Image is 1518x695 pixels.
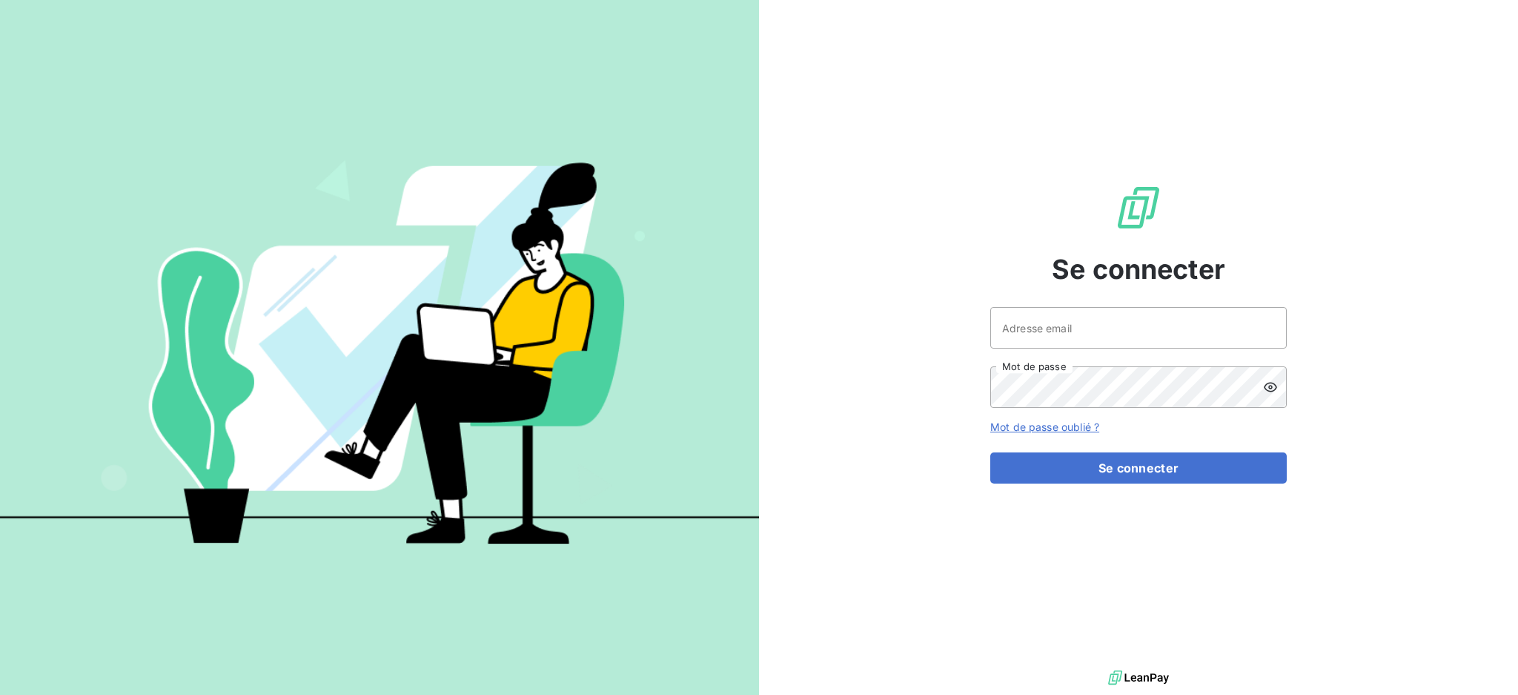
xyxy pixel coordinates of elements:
img: logo [1108,667,1169,689]
span: Se connecter [1052,249,1225,289]
input: placeholder [990,307,1287,349]
button: Se connecter [990,452,1287,484]
a: Mot de passe oublié ? [990,421,1099,433]
img: Logo LeanPay [1115,184,1162,231]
